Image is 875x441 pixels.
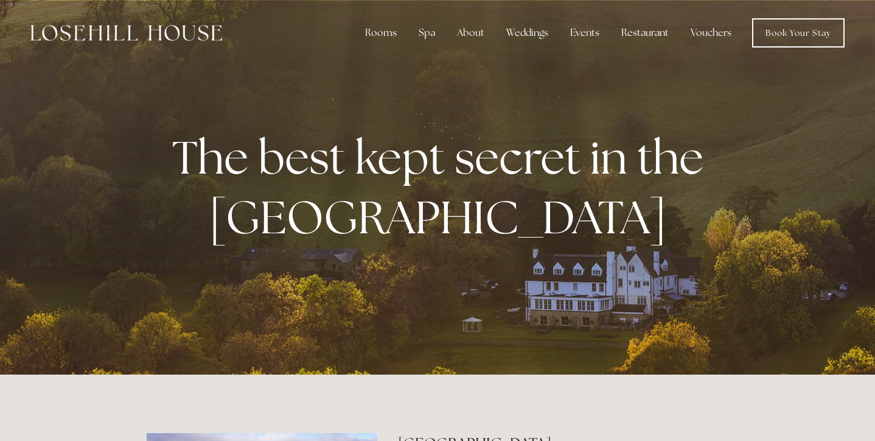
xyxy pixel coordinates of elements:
[447,21,494,45] div: About
[30,25,222,41] img: Losehill House
[560,21,609,45] div: Events
[172,127,713,247] strong: The best kept secret in the [GEOGRAPHIC_DATA]
[355,21,406,45] div: Rooms
[497,21,558,45] div: Weddings
[752,18,845,48] a: Book Your Stay
[681,21,741,45] a: Vouchers
[612,21,678,45] div: Restaurant
[409,21,445,45] div: Spa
